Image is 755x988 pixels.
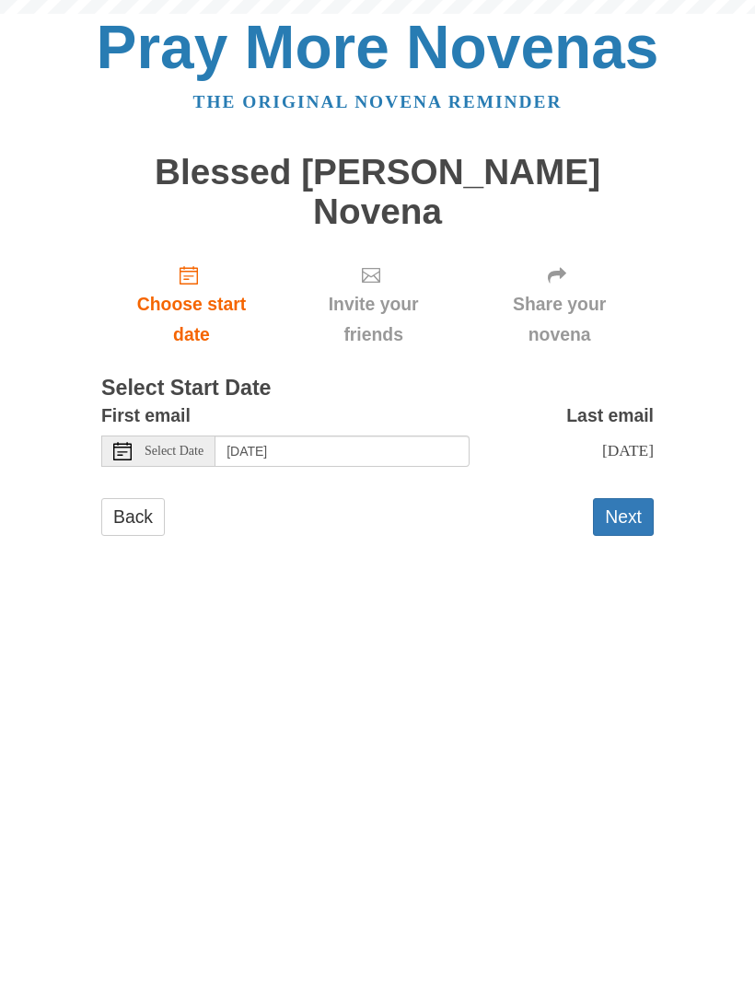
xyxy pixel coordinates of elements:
div: Click "Next" to confirm your start date first. [465,250,654,359]
span: Select Date [145,445,203,458]
h1: Blessed [PERSON_NAME] Novena [101,153,654,231]
a: The original novena reminder [193,92,563,111]
span: Invite your friends [300,289,447,350]
a: Choose start date [101,250,282,359]
span: [DATE] [602,441,654,459]
a: Back [101,498,165,536]
button: Next [593,498,654,536]
a: Pray More Novenas [97,13,659,81]
label: First email [101,401,191,431]
span: Choose start date [120,289,263,350]
span: Share your novena [483,289,635,350]
div: Click "Next" to confirm your start date first. [282,250,465,359]
label: Last email [566,401,654,431]
h3: Select Start Date [101,377,654,401]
